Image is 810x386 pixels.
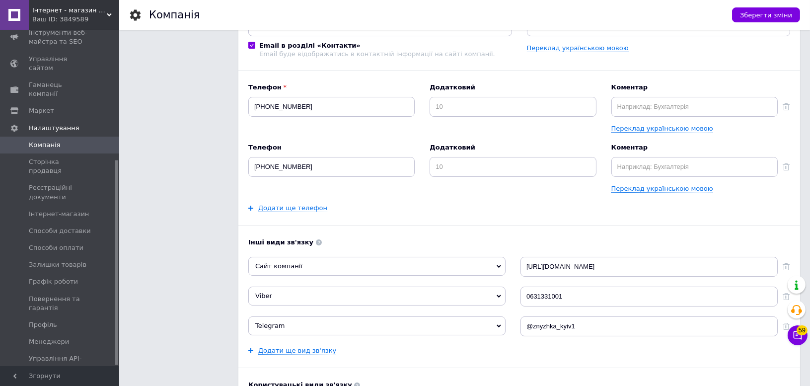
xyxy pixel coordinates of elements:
[797,325,808,335] span: 59
[29,210,89,219] span: Інтернет-магазин
[430,97,596,117] input: 10
[430,157,596,177] input: 10
[611,157,778,177] input: Наприклад: Бухгалтерія
[740,11,792,19] span: Зберегти зміни
[248,157,415,177] input: +38 096 0000000
[248,238,790,247] b: Інші види зв'язку
[255,292,272,300] span: Viber
[29,260,86,269] span: Залишки товарів
[29,183,92,201] span: Реєстраційні документи
[29,157,92,175] span: Сторінка продавця
[258,204,327,212] a: Додати ще телефон
[10,10,531,20] body: Редактор, 147F3836-1D54-4345-9BBE-375EC848324A
[611,97,778,117] input: Наприклад: Бухгалтерія
[32,6,107,15] span: Інтернет - магазин "ЗНИЖКА"
[430,143,596,152] b: Додатковий
[248,143,415,152] b: Телефон
[29,295,92,312] span: Повернення та гарантія
[259,50,495,58] div: Email буде відображатись в контактній інформації на сайті компанії.
[29,124,79,133] span: Налаштування
[29,80,92,98] span: Гаманець компанії
[611,185,713,193] a: Переклад українською мовою
[29,320,57,329] span: Профіль
[29,243,83,252] span: Способи оплати
[255,322,285,329] span: Telegram
[611,125,713,133] a: Переклад українською мовою
[520,257,778,277] input: Наприклад: http://mysite.com
[732,7,800,22] button: Зберегти зміни
[29,28,92,46] span: Інструменти веб-майстра та SEO
[29,106,54,115] span: Маркет
[29,337,69,346] span: Менеджери
[29,354,92,372] span: Управління API-токенами
[611,83,778,92] b: Коментар
[32,15,119,24] div: Ваш ID: 3849589
[611,143,778,152] b: Коментар
[248,83,415,92] b: Телефон
[29,141,60,150] span: Компанія
[527,44,629,52] a: Переклад українською мовою
[430,83,596,92] b: Додатковий
[29,277,78,286] span: Графік роботи
[259,42,361,49] b: Email в розділі «Контакти»
[29,227,91,235] span: Способи доставки
[255,262,302,270] span: Сайт компанії
[258,347,336,355] a: Додати ще вид зв'язку
[248,97,415,117] input: +38 096 0000000
[149,9,200,21] h1: Компанія
[29,55,92,73] span: Управління сайтом
[788,325,808,345] button: Чат з покупцем59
